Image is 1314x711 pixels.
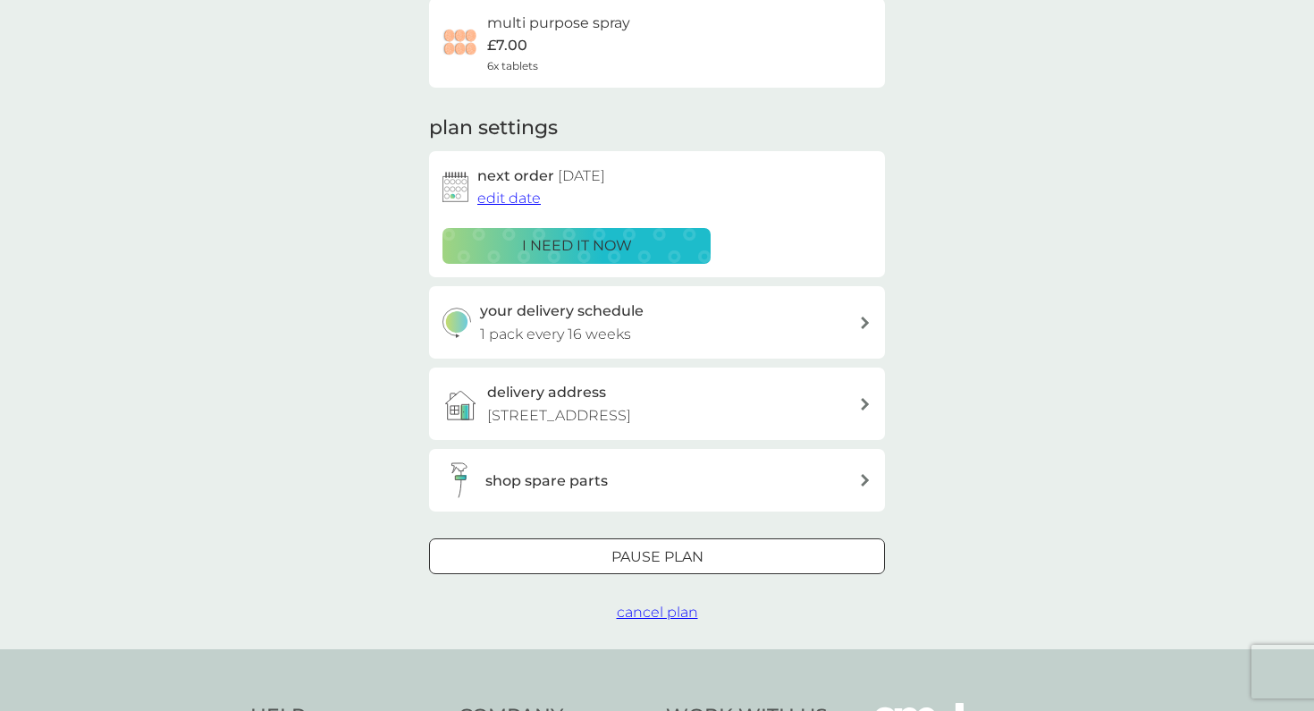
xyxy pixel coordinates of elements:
[442,25,478,61] img: multi purpose spray
[477,165,605,188] h2: next order
[477,190,541,207] span: edit date
[487,57,538,74] span: 6x tablets
[522,234,632,258] p: i need it now
[617,601,698,624] button: cancel plan
[558,167,605,184] span: [DATE]
[487,12,630,35] h6: multi purpose spray
[480,323,631,346] p: 1 pack every 16 weeks
[480,300,644,323] h3: your delivery schedule
[429,114,558,142] h2: plan settings
[487,381,606,404] h3: delivery address
[429,449,885,512] button: shop spare parts
[611,546,703,569] p: Pause plan
[487,404,631,427] p: [STREET_ADDRESS]
[429,368,885,440] a: delivery address[STREET_ADDRESS]
[429,286,885,359] button: your delivery schedule1 pack every 16 weeks
[442,228,711,264] button: i need it now
[485,470,608,493] h3: shop spare parts
[477,187,541,210] button: edit date
[617,604,698,621] span: cancel plan
[487,34,527,57] p: £7.00
[429,538,885,574] button: Pause plan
